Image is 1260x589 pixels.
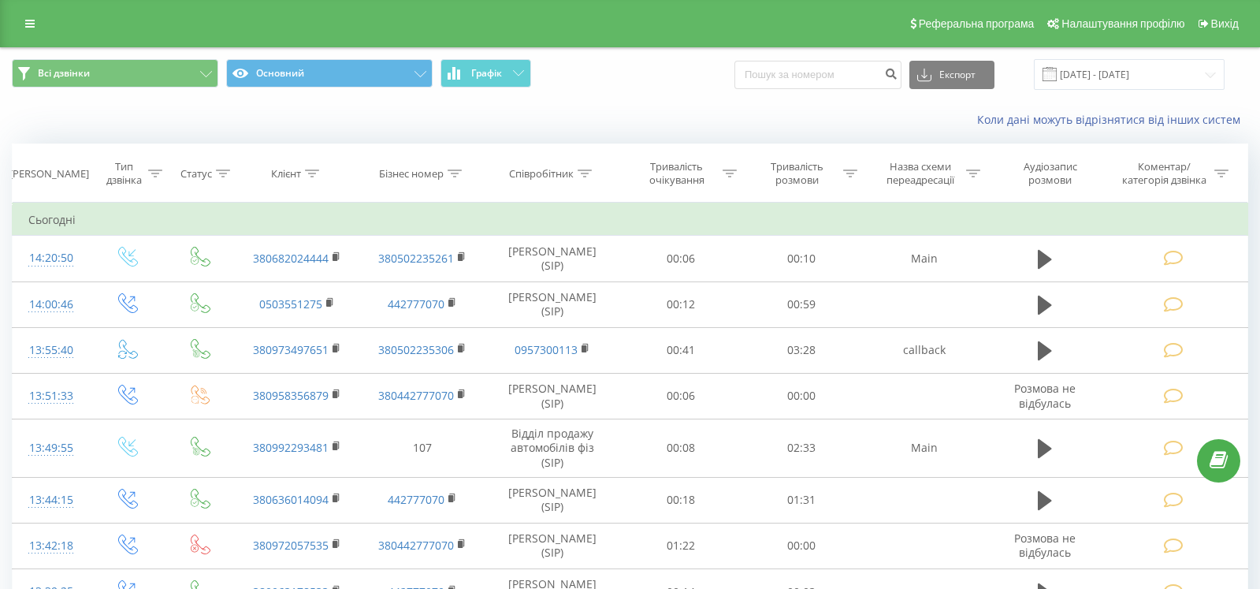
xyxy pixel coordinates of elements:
[28,243,73,274] div: 14:20:50
[741,419,861,478] td: 02:33
[741,281,861,327] td: 00:59
[28,335,73,366] div: 13:55:40
[485,236,620,281] td: [PERSON_NAME] (SIP)
[1014,531,1076,560] span: Розмова не відбулась
[1014,381,1076,410] span: Розмова не відбулась
[440,59,531,88] button: Графік
[1061,17,1184,30] span: Налаштування профілю
[741,523,861,568] td: 00:00
[13,204,1248,236] td: Сьогодні
[919,17,1035,30] span: Реферальна програма
[180,167,212,181] div: Статус
[271,167,301,181] div: Клієнт
[28,433,73,464] div: 13:49:55
[471,68,502,79] span: Графік
[28,381,73,412] div: 13:51:33
[878,160,962,187] div: Назва схеми переадресації
[388,492,444,507] a: 442777070
[379,167,444,181] div: Бізнес номер
[741,373,861,419] td: 00:00
[620,327,741,373] td: 00:41
[485,419,620,478] td: Відділ продажу автомобілів фіз (SIP)
[38,67,90,80] span: Всі дзвінки
[620,281,741,327] td: 00:12
[253,251,329,266] a: 380682024444
[259,296,322,311] a: 0503551275
[1002,160,1099,187] div: Аудіозапис розмови
[741,327,861,373] td: 03:28
[620,523,741,568] td: 01:22
[253,342,329,357] a: 380973497651
[509,167,574,181] div: Співробітник
[620,477,741,523] td: 00:18
[977,112,1248,127] a: Коли дані можуть відрізнятися вiд інших систем
[755,160,839,187] div: Тривалість розмови
[253,492,329,507] a: 380636014094
[485,477,620,523] td: [PERSON_NAME] (SIP)
[734,61,901,89] input: Пошук за номером
[485,523,620,568] td: [PERSON_NAME] (SIP)
[253,388,329,403] a: 380958356879
[378,538,454,553] a: 380442777070
[253,440,329,455] a: 380992293481
[515,342,578,357] a: 0957300113
[620,236,741,281] td: 00:06
[28,531,73,561] div: 13:42:18
[620,373,741,419] td: 00:06
[861,236,987,281] td: Main
[1118,160,1210,187] div: Коментар/категорія дзвінка
[861,327,987,373] td: callback
[378,342,454,357] a: 380502235306
[1206,500,1244,538] iframe: Intercom live chat
[28,289,73,320] div: 14:00:46
[620,419,741,478] td: 00:08
[226,59,433,88] button: Основний
[485,373,620,419] td: [PERSON_NAME] (SIP)
[9,167,89,181] div: [PERSON_NAME]
[103,160,144,187] div: Тип дзвінка
[378,388,454,403] a: 380442777070
[485,281,620,327] td: [PERSON_NAME] (SIP)
[378,251,454,266] a: 380502235261
[909,61,994,89] button: Експорт
[253,538,329,553] a: 380972057535
[388,296,444,311] a: 442777070
[741,236,861,281] td: 00:10
[359,419,485,478] td: 107
[634,160,719,187] div: Тривалість очікування
[741,477,861,523] td: 01:31
[1211,17,1239,30] span: Вихід
[861,419,987,478] td: Main
[28,485,73,516] div: 13:44:15
[12,59,218,88] button: Всі дзвінки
